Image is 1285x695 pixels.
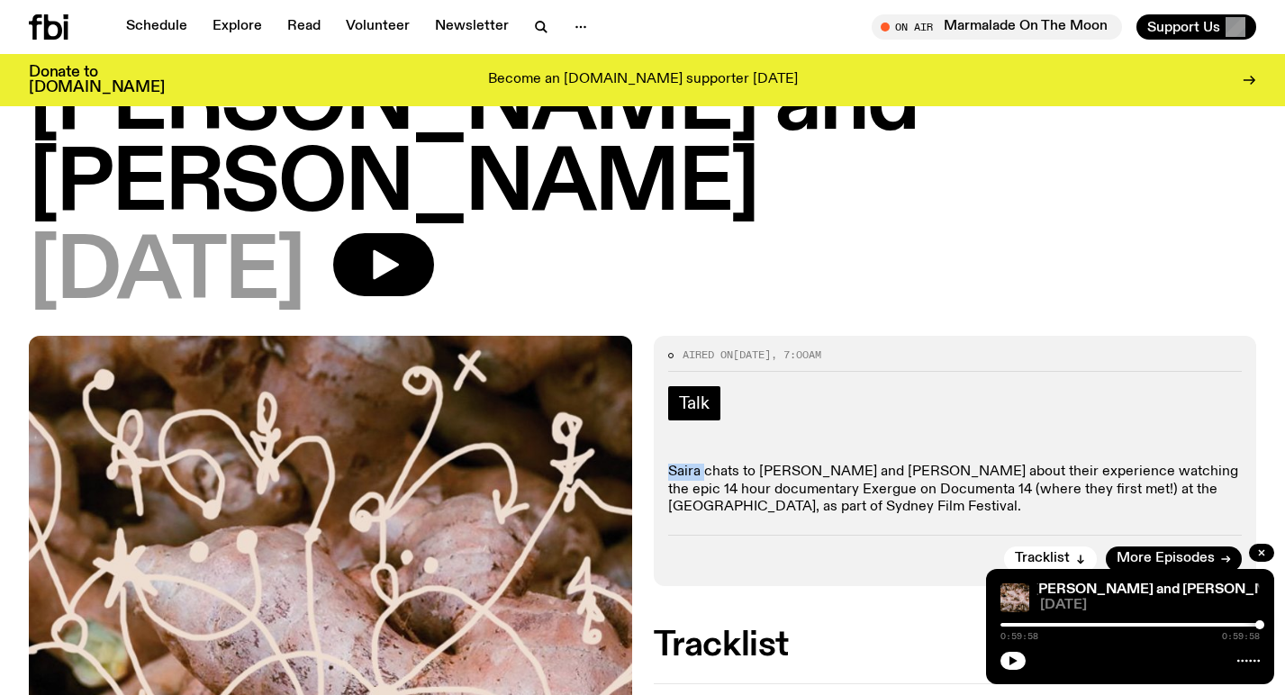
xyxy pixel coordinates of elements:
button: Support Us [1136,14,1256,40]
a: More Episodes [1106,546,1242,572]
a: Schedule [115,14,198,40]
span: More Episodes [1117,552,1215,565]
a: Volunteer [335,14,421,40]
span: [DATE] [29,233,304,314]
span: Tracklist [1015,552,1070,565]
span: [DATE] [1040,599,1260,612]
span: , 7:00am [771,347,821,362]
a: Newsletter [424,14,520,40]
h3: Donate to [DOMAIN_NAME] [29,65,165,95]
a: Talk [668,386,720,420]
span: Support Us [1147,19,1220,35]
button: Tracklist [1004,546,1097,572]
img: A close up picture of a bunch of ginger roots. Yellow squiggles with arrows, hearts and dots are ... [1000,583,1029,612]
a: Read [276,14,331,40]
h2: Tracklist [654,629,1257,662]
span: Aired on [683,347,733,362]
span: [DATE] [733,347,771,362]
p: Saira chats to [PERSON_NAME] and [PERSON_NAME] about their experience watching the epic 14 hour d... [668,464,1243,516]
span: 0:59:58 [1222,632,1260,641]
span: 0:59:58 [1000,632,1038,641]
p: Become an [DOMAIN_NAME] supporter [DATE] [488,72,798,88]
span: Talk [679,393,710,413]
a: Explore [202,14,273,40]
button: On AirMarmalade On The Moon [872,14,1122,40]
